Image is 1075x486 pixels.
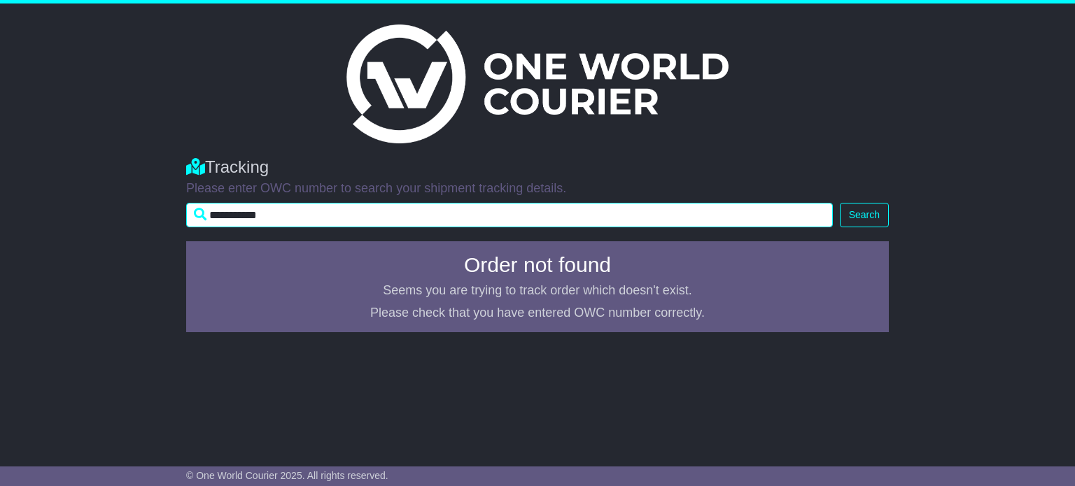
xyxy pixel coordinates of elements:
[195,283,880,299] p: Seems you are trying to track order which doesn't exist.
[840,203,889,227] button: Search
[346,24,729,143] img: Light
[186,157,889,178] div: Tracking
[186,470,388,481] span: © One World Courier 2025. All rights reserved.
[195,253,880,276] h4: Order not found
[186,181,889,196] p: Please enter OWC number to search your shipment tracking details.
[195,306,880,321] p: Please check that you have entered OWC number correctly.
